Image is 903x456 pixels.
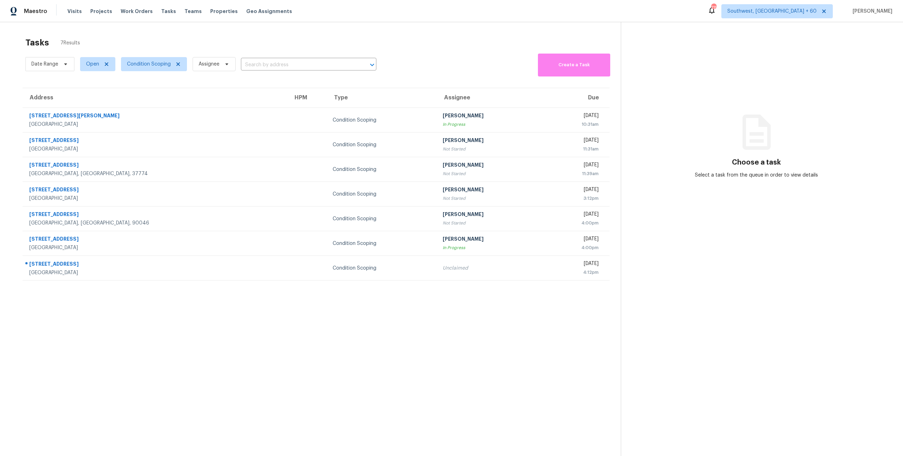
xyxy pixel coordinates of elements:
[29,211,282,220] div: [STREET_ADDRESS]
[29,235,282,244] div: [STREET_ADDRESS]
[333,240,431,247] div: Condition Scoping
[443,170,536,177] div: Not Started
[29,161,282,170] div: [STREET_ADDRESS]
[542,88,610,108] th: Due
[23,88,287,108] th: Address
[547,186,599,195] div: [DATE]
[161,9,176,14] span: Tasks
[443,235,536,244] div: [PERSON_NAME]
[29,244,282,251] div: [GEOGRAPHIC_DATA]
[443,195,536,202] div: Not Started
[29,146,282,153] div: [GEOGRAPHIC_DATA]
[25,39,49,46] h2: Tasks
[711,4,716,11] div: 715
[547,235,599,244] div: [DATE]
[443,186,536,195] div: [PERSON_NAME]
[333,166,431,173] div: Condition Scoping
[547,121,599,128] div: 10:31am
[850,8,892,15] span: [PERSON_NAME]
[31,61,58,68] span: Date Range
[210,8,238,15] span: Properties
[333,141,431,148] div: Condition Scoping
[327,88,437,108] th: Type
[547,195,599,202] div: 3:12pm
[29,260,282,269] div: [STREET_ADDRESS]
[547,170,599,177] div: 11:39am
[333,191,431,198] div: Condition Scoping
[29,186,282,195] div: [STREET_ADDRESS]
[443,137,536,146] div: [PERSON_NAME]
[367,60,377,70] button: Open
[29,112,282,121] div: [STREET_ADDRESS][PERSON_NAME]
[29,220,282,227] div: [GEOGRAPHIC_DATA], [GEOGRAPHIC_DATA], 90046
[333,215,431,222] div: Condition Scoping
[67,8,82,15] span: Visits
[727,8,817,15] span: Southwest, [GEOGRAPHIC_DATA] + 60
[437,88,541,108] th: Assignee
[121,8,153,15] span: Work Orders
[333,265,431,272] div: Condition Scoping
[246,8,292,15] span: Geo Assignments
[86,61,99,68] span: Open
[547,146,599,153] div: 11:31am
[199,61,219,68] span: Assignee
[29,170,282,177] div: [GEOGRAPHIC_DATA], [GEOGRAPHIC_DATA], 37774
[538,54,610,76] button: Create a Task
[29,137,282,146] div: [STREET_ADDRESS]
[443,146,536,153] div: Not Started
[547,211,599,220] div: [DATE]
[333,117,431,124] div: Condition Scoping
[443,121,536,128] div: In Progress
[443,112,536,121] div: [PERSON_NAME]
[241,60,357,70] input: Search by address
[443,211,536,220] div: [PERSON_NAME]
[547,220,599,227] div: 4:00pm
[443,244,536,251] div: In Progress
[547,244,599,251] div: 4:00pm
[689,172,824,179] div: Select a task from the queue in order to view details
[29,121,282,128] div: [GEOGRAPHIC_DATA]
[443,161,536,170] div: [PERSON_NAME]
[547,260,599,269] div: [DATE]
[29,195,282,202] div: [GEOGRAPHIC_DATA]
[29,269,282,276] div: [GEOGRAPHIC_DATA]
[24,8,47,15] span: Maestro
[287,88,327,108] th: HPM
[60,39,80,47] span: 7 Results
[443,220,536,227] div: Not Started
[732,159,781,166] h3: Choose a task
[127,61,171,68] span: Condition Scoping
[547,137,599,146] div: [DATE]
[443,265,536,272] div: Unclaimed
[90,8,112,15] span: Projects
[541,61,607,69] span: Create a Task
[184,8,202,15] span: Teams
[547,112,599,121] div: [DATE]
[547,161,599,170] div: [DATE]
[547,269,599,276] div: 4:12pm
